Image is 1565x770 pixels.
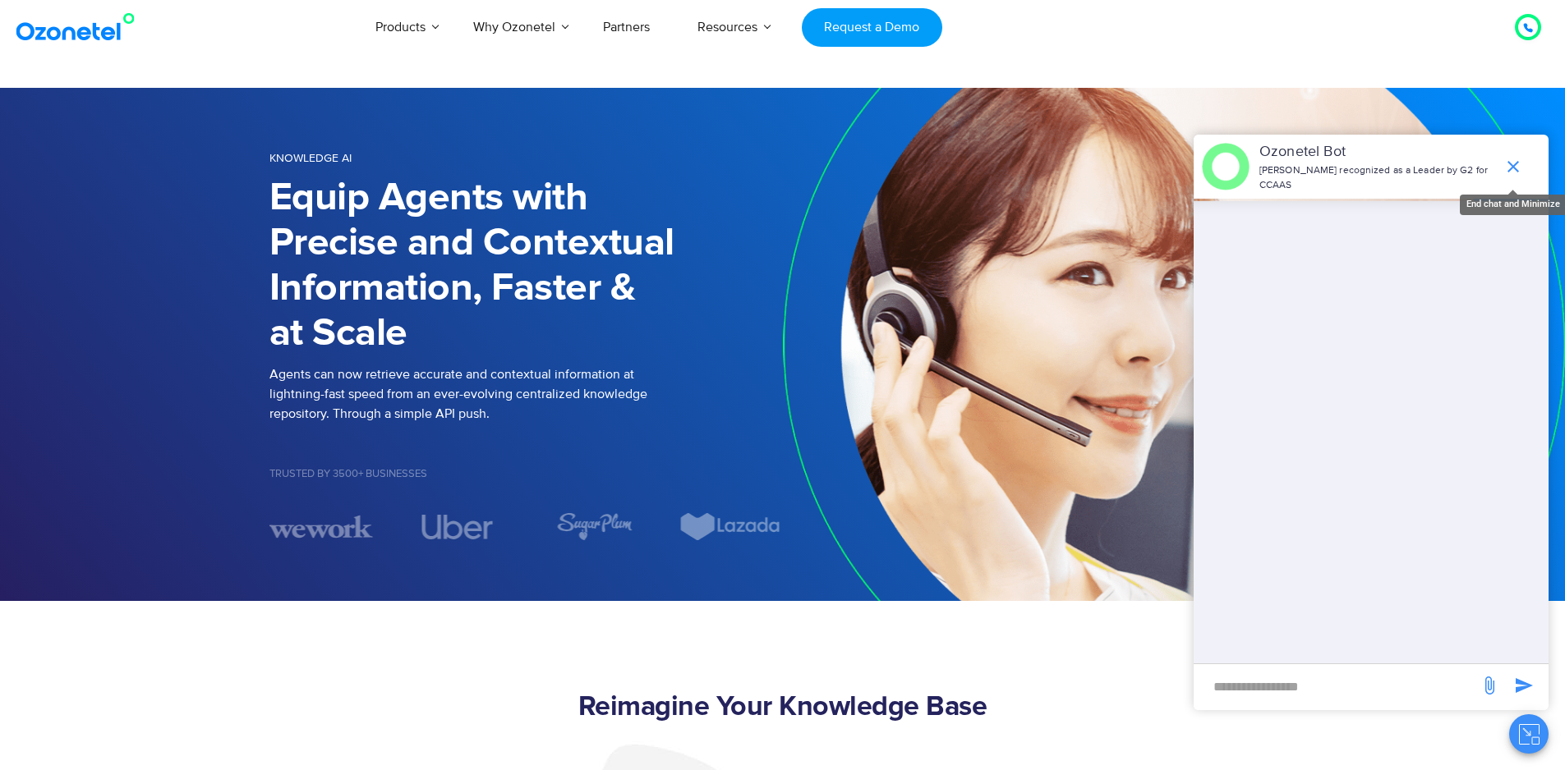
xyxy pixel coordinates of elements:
div: 5 / 7 [542,512,646,541]
p: Agents can now retrieve accurate and contextual information at lightning-fast speed from an ever-... [269,364,783,424]
span: Knowledge AI [269,151,352,165]
div: 4 / 7 [406,515,509,539]
div: new-msg-input [1202,672,1471,702]
img: sugarplum [555,512,633,541]
img: uber [421,515,493,539]
img: wework [269,512,373,541]
span: send message [1507,669,1540,702]
p: Ozonetel Bot [1259,141,1495,163]
p: [PERSON_NAME] recognized as a Leader by G2 for CCAAS [1259,163,1495,193]
img: Lazada [679,512,782,541]
h2: Reimagine Your Knowledge Base [269,691,1296,724]
div: 6 / 7 [679,512,782,541]
img: header [1202,143,1250,190]
a: Request a Demo [802,8,942,47]
span: send message [1473,669,1506,702]
div: 3 / 7 [269,512,373,541]
button: Close chat [1509,714,1549,754]
h1: Equip Agents with Precise and Contextual Information, Faster & at Scale [269,176,783,356]
span: end chat or minimize [1497,150,1530,183]
div: Image Carousel [269,512,783,541]
h5: Trusted by 3500+ Businesses [269,469,783,479]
